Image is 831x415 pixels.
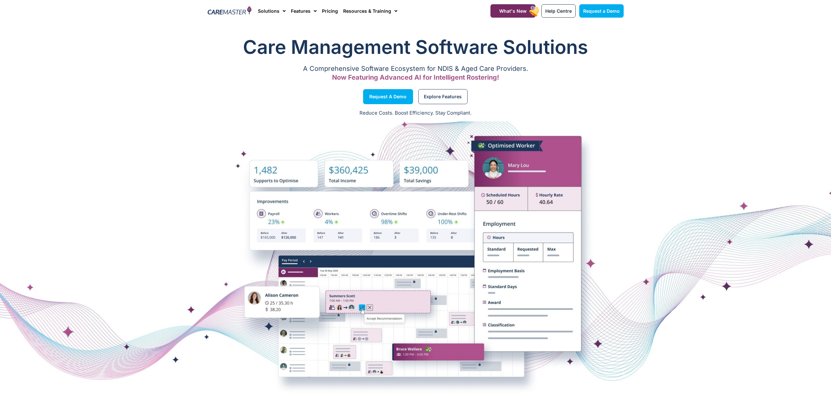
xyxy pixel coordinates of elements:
[541,4,576,18] a: Help Centre
[490,4,535,18] a: What's New
[332,73,499,81] span: Now Featuring Advanced AI for Intelligent Rostering!
[418,89,468,104] a: Explore Features
[583,8,620,14] span: Request a Demo
[208,34,624,60] h1: Care Management Software Solutions
[4,109,827,117] p: Reduce Costs. Boost Efficiency. Stay Compliant.
[579,4,624,18] a: Request a Demo
[208,6,252,16] img: CareMaster Logo
[545,8,572,14] span: Help Centre
[499,8,527,14] span: What's New
[363,89,413,104] a: Request a Demo
[424,95,462,98] span: Explore Features
[208,67,624,71] p: A Comprehensive Software Ecosystem for NDIS & Aged Care Providers.
[369,95,407,98] span: Request a Demo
